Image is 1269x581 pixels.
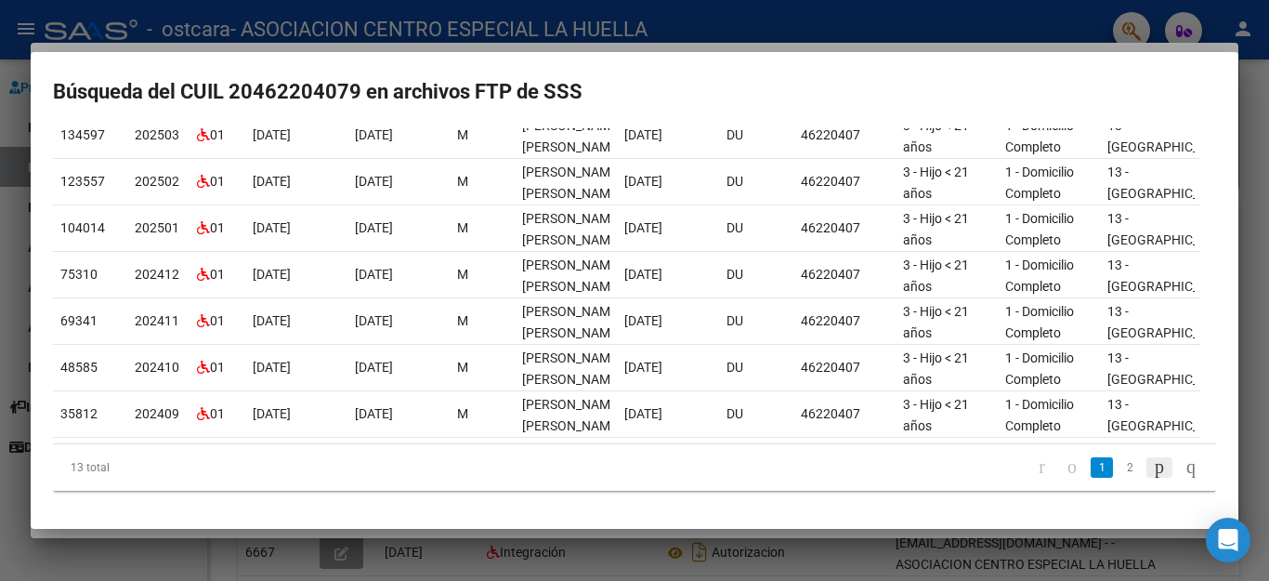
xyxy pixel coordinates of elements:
span: 13 - [GEOGRAPHIC_DATA] [1107,257,1233,294]
span: M [457,267,468,282]
span: SAAVEDRA SANTIAGO RENE [522,165,621,201]
span: M [457,360,468,375]
div: DU [726,125,786,146]
span: [DATE] [624,127,662,142]
span: [DATE] [355,127,393,142]
span: 13 - [GEOGRAPHIC_DATA] [1107,397,1233,433]
div: 13 total [53,444,282,491]
span: 13 - [GEOGRAPHIC_DATA] [1107,350,1233,387]
span: 1 - Domicilio Completo [1005,165,1074,201]
span: [DATE] [253,127,291,142]
span: [DATE] [624,360,662,375]
span: [DATE] [624,220,662,235]
span: 202502 [135,174,179,189]
a: 2 [1119,457,1141,478]
span: 3 - Hijo < 21 años [903,211,969,247]
div: 46220407 [801,403,888,425]
div: Open Intercom Messenger [1206,518,1250,562]
span: [DATE] [624,174,662,189]
span: [DATE] [253,267,291,282]
a: go to first page [1030,457,1053,478]
span: [DATE] [624,313,662,328]
span: [DATE] [624,267,662,282]
div: DU [726,357,786,378]
div: 46220407 [801,171,888,192]
span: 13 - [GEOGRAPHIC_DATA] [1107,304,1233,340]
a: 1 [1091,457,1113,478]
span: SAAVEDRA SANTIAGO RENE [522,257,621,294]
span: 202411 [135,313,179,328]
span: [DATE] [355,406,393,421]
div: 01 [197,125,238,146]
span: 202501 [135,220,179,235]
span: [DATE] [253,174,291,189]
span: SAAVEDRA SANTIAGO RENE [522,397,621,433]
span: M [457,174,468,189]
div: 46220407 [801,310,888,332]
div: DU [726,403,786,425]
span: [DATE] [355,220,393,235]
span: 202410 [135,360,179,375]
div: 01 [197,357,238,378]
li: page 1 [1088,452,1116,483]
div: 01 [197,264,238,285]
span: 3 - Hijo < 21 años [903,350,969,387]
a: go to last page [1178,457,1204,478]
a: go to next page [1146,457,1172,478]
span: 1 - Domicilio Completo [1005,397,1074,433]
span: 3 - Hijo < 21 años [903,165,969,201]
span: 35812 [60,406,98,421]
div: 01 [197,171,238,192]
span: 104014 [60,220,105,235]
div: 01 [197,403,238,425]
span: 13 - [GEOGRAPHIC_DATA] [1107,211,1233,247]
div: 46220407 [801,264,888,285]
span: 202409 [135,406,179,421]
span: M [457,127,468,142]
span: M [457,313,468,328]
li: page 2 [1116,452,1144,483]
span: [DATE] [355,360,393,375]
span: 202412 [135,267,179,282]
span: 1 - Domicilio Completo [1005,304,1074,340]
span: 3 - Hijo < 21 años [903,304,969,340]
div: 01 [197,218,238,239]
span: 134597 [60,127,105,142]
span: SAAVEDRA SANTIAGO RENE [522,350,621,387]
span: [DATE] [253,220,291,235]
span: 48585 [60,360,98,375]
div: DU [726,310,786,332]
span: [DATE] [355,313,393,328]
div: 46220407 [801,218,888,239]
span: 75310 [60,267,98,282]
a: go to previous page [1059,457,1085,478]
span: SAAVEDRA SANTIAGO RENE [522,211,621,247]
div: DU [726,218,786,239]
span: [DATE] [253,406,291,421]
span: 3 - Hijo < 21 años [903,257,969,294]
h2: Búsqueda del CUIL 20462204079 en archivos FTP de SSS [53,74,1216,110]
span: [DATE] [253,313,291,328]
span: 13 - [GEOGRAPHIC_DATA] [1107,165,1233,201]
div: 01 [197,310,238,332]
span: [DATE] [624,406,662,421]
span: 69341 [60,313,98,328]
div: 46220407 [801,125,888,146]
span: 1 - Domicilio Completo [1005,211,1074,247]
span: [DATE] [355,174,393,189]
span: 202503 [135,127,179,142]
div: DU [726,171,786,192]
span: 1 - Domicilio Completo [1005,350,1074,387]
div: 46220407 [801,357,888,378]
span: M [457,220,468,235]
span: [DATE] [355,267,393,282]
div: DU [726,264,786,285]
span: [DATE] [253,360,291,375]
span: 3 - Hijo < 21 años [903,397,969,433]
span: SAAVEDRA SANTIAGO RENE [522,304,621,340]
span: 123557 [60,174,105,189]
span: 1 - Domicilio Completo [1005,257,1074,294]
span: M [457,406,468,421]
